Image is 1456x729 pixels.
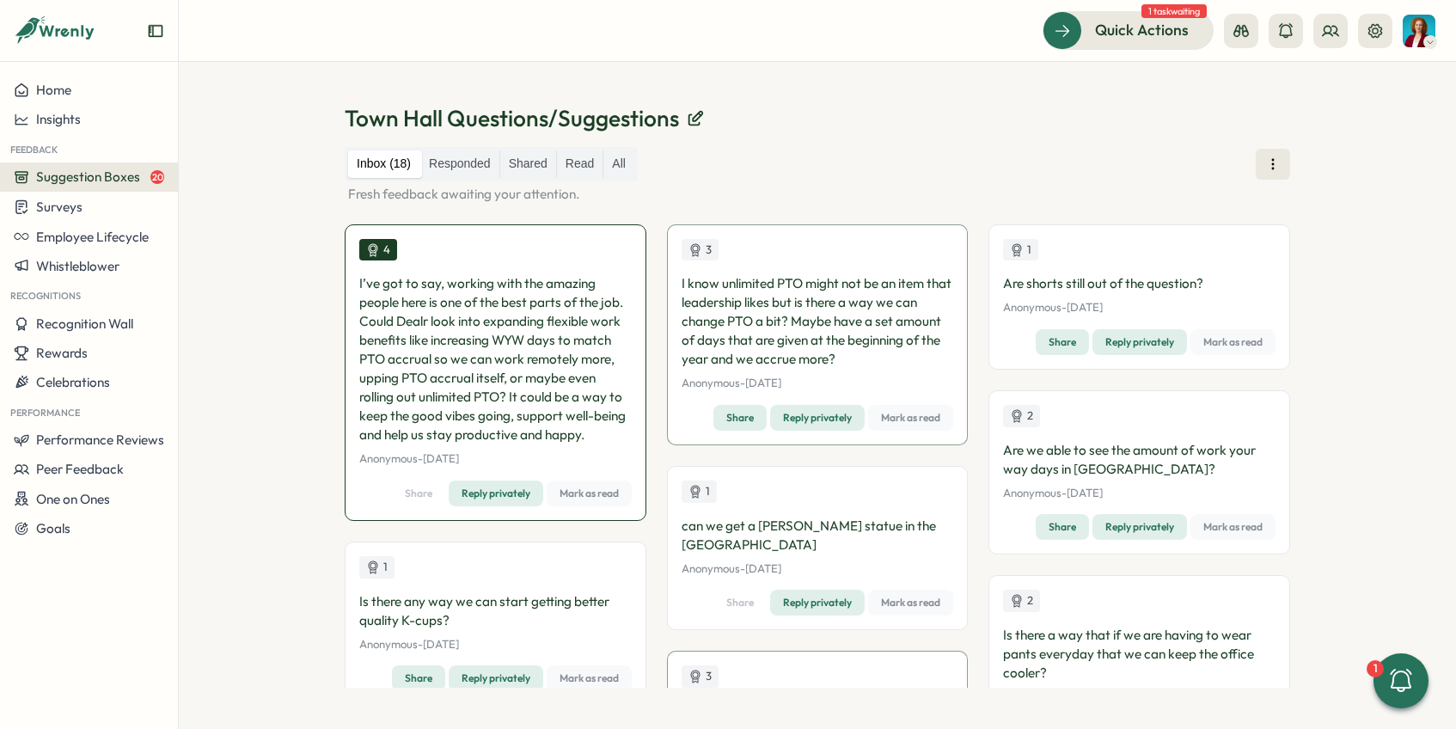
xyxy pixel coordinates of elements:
[1003,590,1040,612] div: Upvotes
[36,82,71,98] span: Home
[449,665,543,691] button: Reply privately
[462,481,530,505] span: Reply privately
[359,637,423,651] span: Anonymous -
[1203,330,1263,354] span: Mark as read
[783,406,852,430] span: Reply privately
[783,591,852,615] span: Reply privately
[726,406,754,430] span: Share
[603,150,634,178] label: All
[682,517,954,554] p: can we get a [PERSON_NAME] statue in the [GEOGRAPHIC_DATA]
[1003,405,1040,427] div: Upvotes
[770,590,865,616] button: Reply privately
[1067,300,1103,314] span: [DATE]
[1105,515,1174,539] span: Reply privately
[1049,330,1076,354] span: Share
[682,376,745,389] span: Anonymous -
[682,665,719,688] div: Upvotes
[1095,19,1189,41] span: Quick Actions
[1141,4,1207,18] span: 1 task waiting
[745,561,781,575] span: [DATE]
[462,666,530,690] span: Reply privately
[345,103,679,133] p: Town Hall Questions/Suggestions
[1190,329,1276,355] button: Mark as read
[150,170,164,184] span: 20
[682,239,719,261] div: Upvotes
[1003,300,1067,314] span: Anonymous -
[359,274,632,444] p: I’ve got to say, working with the amazing people here is one of the best parts of the job. Could ...
[560,481,619,505] span: Mark as read
[36,258,119,274] span: Whistleblower
[423,451,459,465] span: [DATE]
[1043,11,1214,49] button: Quick Actions
[359,239,397,261] div: Upvotes
[36,461,124,477] span: Peer Feedback
[36,491,110,507] span: One on Ones
[1036,514,1089,540] button: Share
[36,168,140,185] span: Suggestion Boxes
[147,22,164,40] button: Expand sidebar
[1092,514,1187,540] button: Reply privately
[500,150,556,178] label: Shared
[1049,515,1076,539] span: Share
[682,561,745,575] span: Anonymous -
[359,592,632,630] p: Is there any way we can start getting better quality K-cups?
[1105,330,1174,354] span: Reply privately
[868,405,953,431] button: Mark as read
[392,665,445,691] button: Share
[405,481,432,505] span: Share
[726,591,754,615] span: Share
[359,556,395,579] div: Upvotes
[745,376,781,389] span: [DATE]
[868,590,953,616] button: Mark as read
[348,150,419,178] label: Inbox (18)
[1190,514,1276,540] button: Mark as read
[770,405,865,431] button: Reply privately
[881,591,940,615] span: Mark as read
[713,405,767,431] button: Share
[359,451,423,465] span: Anonymous -
[423,637,459,651] span: [DATE]
[557,150,603,178] label: Read
[36,520,70,536] span: Goals
[345,185,1290,204] p: Fresh feedback awaiting your attention.
[1403,15,1435,47] img: Rachel Armstrong
[392,481,445,506] button: Share
[36,374,110,390] span: Celebrations
[36,229,149,245] span: Employee Lifecycle
[1003,274,1276,293] p: Are shorts still out of the question?
[682,274,954,369] p: I know unlimited PTO might not be an item that leadership likes but is there a way we can change ...
[36,345,88,361] span: Rewards
[420,150,499,178] label: Responded
[1003,626,1276,683] p: Is there a way that if we are having to wear pants everyday that we can keep the office cooler?
[547,481,632,506] button: Mark as read
[449,481,543,506] button: Reply privately
[713,590,767,616] button: Share
[1003,486,1067,499] span: Anonymous -
[547,665,632,691] button: Mark as read
[1367,660,1384,677] div: 1
[1003,239,1038,261] div: Upvotes
[1092,329,1187,355] button: Reply privately
[881,406,940,430] span: Mark as read
[1067,486,1103,499] span: [DATE]
[36,315,133,332] span: Recognition Wall
[405,666,432,690] span: Share
[1003,441,1276,479] p: Are we able to see the amount of work your way days in [GEOGRAPHIC_DATA]?
[560,666,619,690] span: Mark as read
[36,111,81,127] span: Insights
[682,481,717,503] div: Upvotes
[36,432,164,448] span: Performance Reviews
[1203,515,1263,539] span: Mark as read
[1036,329,1089,355] button: Share
[1373,653,1428,708] button: 1
[36,199,83,215] span: Surveys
